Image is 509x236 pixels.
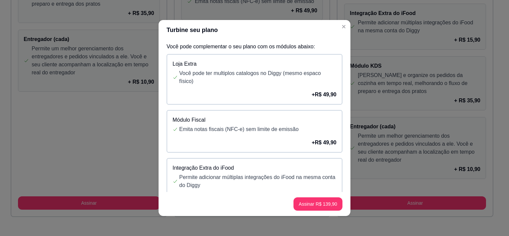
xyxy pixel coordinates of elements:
p: Módulo Fiscal [173,116,336,124]
p: + R$ 49,90 [312,139,336,147]
header: Turbine seu plano [159,20,350,40]
p: Permite adicionar múltiplas integrações do iFood na mesma conta do Diggy [179,173,336,189]
p: Você pode ter multiplos catalogos no Diggy (mesmo espaco físico) [179,69,336,85]
p: Emita notas fiscais (NFC-e) sem limite de emissão [179,125,336,133]
p: Integração Extra do iFood [173,164,336,172]
button: Assinar R$ 139,90 [293,197,342,211]
p: Loja Extra [173,60,336,68]
p: + R$ 49,90 [312,91,336,99]
p: Você pode complementar o seu plano com os módulos abaixo: [167,43,342,51]
button: Close [338,21,349,32]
